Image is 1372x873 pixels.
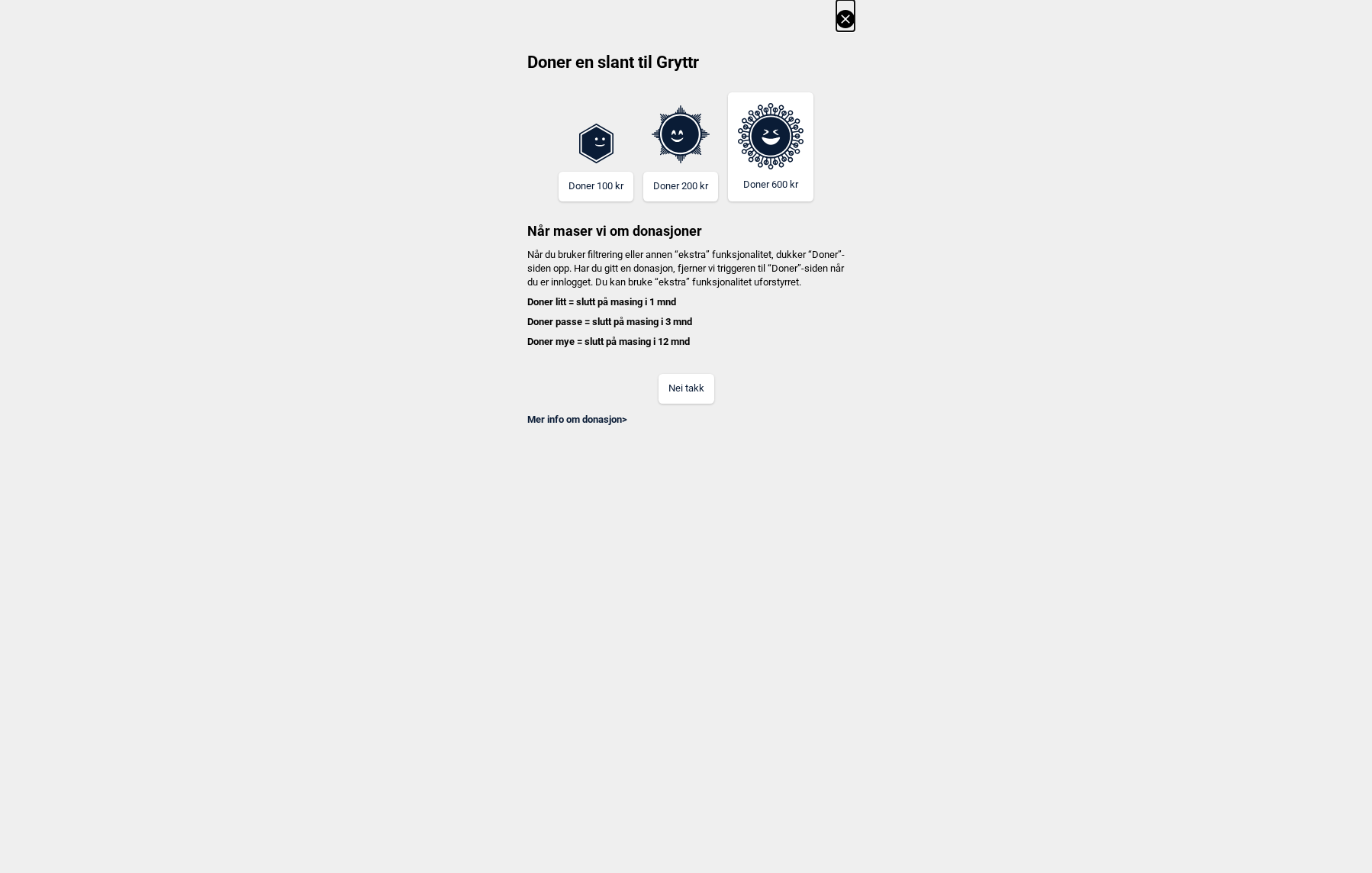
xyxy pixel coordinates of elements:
h3: Når maser vi om donasjoner [517,201,855,240]
button: Doner 100 kr [559,172,633,201]
b: Doner mye = slutt på masing i 12 mnd [527,336,690,347]
b: Doner passe = slutt på masing i 3 mnd [527,316,692,327]
button: Doner 200 kr [643,172,718,201]
button: Nei takk [659,374,714,404]
a: Mer info om donasjon> [527,414,627,425]
b: Doner litt = slutt på masing i 1 mnd [527,296,676,308]
h2: Doner en slant til Gryttr [517,51,855,85]
h4: Når du bruker filtrering eller annen “ekstra” funksjonalitet, dukker “Doner”-siden opp. Har du gi... [517,248,855,350]
button: Doner 600 kr [728,92,813,201]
